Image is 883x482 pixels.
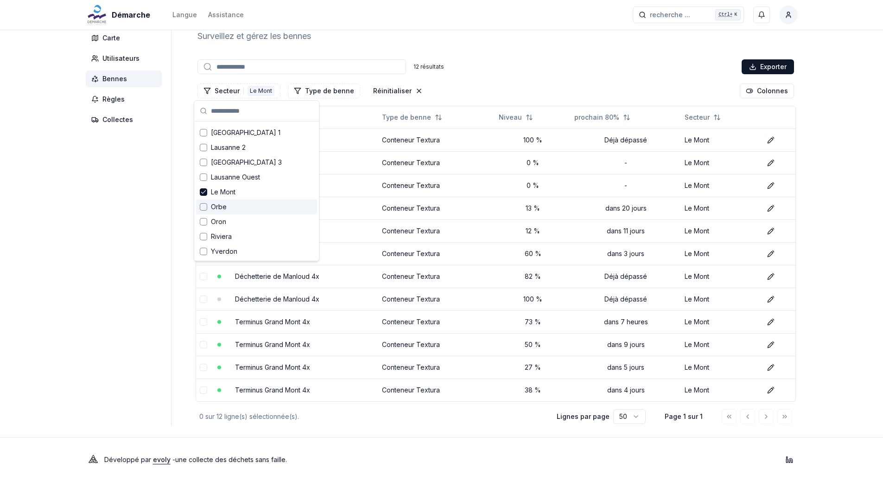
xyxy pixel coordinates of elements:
[172,9,197,20] button: Langue
[499,363,567,372] div: 27 %
[574,181,677,190] div: -
[86,4,108,26] img: Démarche Logo
[499,204,567,213] div: 13 %
[681,151,759,174] td: Le Mont
[235,341,310,348] a: Terminus Grand Mont 4x
[102,74,127,84] span: Bennes
[102,33,120,43] span: Carte
[633,6,744,23] button: recherche ...Ctrl+K
[153,456,171,463] a: evoly
[493,110,539,125] button: Not sorted. Click to sort ascending.
[499,340,567,349] div: 50 %
[104,453,287,466] p: Développé par - une collecte des déchets sans faille .
[86,30,165,46] a: Carte
[200,318,207,326] button: select-row
[681,310,759,333] td: Le Mont
[650,10,690,19] span: recherche ...
[574,135,677,145] div: Déjà dépassé
[378,288,495,310] td: Conteneur Textura
[378,379,495,401] td: Conteneur Textura
[681,242,759,265] td: Le Mont
[742,59,794,74] button: Exporter
[235,386,310,394] a: Terminus Grand Mont 4x
[248,86,274,96] div: Le Mont
[378,174,495,197] td: Conteneur Textura
[235,363,310,371] a: Terminus Grand Mont 4x
[200,386,207,394] button: select-row
[574,204,677,213] div: dans 20 jours
[499,295,567,304] div: 100 %
[235,295,319,303] a: Déchetterie de Manloud 4x
[199,412,542,421] div: 0 sur 12 ligne(s) sélectionnée(s).
[574,386,677,395] div: dans 4 jours
[740,84,794,98] button: Cocher les colonnes
[499,135,567,145] div: 100 %
[681,333,759,356] td: Le Mont
[681,129,759,151] td: Le Mont
[499,226,567,236] div: 12 %
[86,111,165,128] a: Collectes
[200,273,207,280] button: select-row
[86,9,154,20] a: Démarche
[211,128,280,137] span: [GEOGRAPHIC_DATA] 1
[413,63,444,71] div: 12 résultats
[102,54,140,63] span: Utilisateurs
[681,219,759,242] td: Le Mont
[499,113,522,122] span: Niveau
[378,151,495,174] td: Conteneur Textura
[499,181,567,190] div: 0 %
[499,272,567,281] div: 82 %
[681,356,759,379] td: Le Mont
[86,71,165,87] a: Bennes
[211,187,235,197] span: Le Mont
[574,226,677,236] div: dans 11 jours
[661,412,707,421] div: Page 1 sur 1
[102,115,133,124] span: Collectes
[557,412,610,421] p: Lignes par page
[574,340,677,349] div: dans 9 jours
[172,10,197,19] div: Langue
[200,296,207,303] button: select-row
[86,452,101,467] img: Evoly Logo
[197,30,311,43] p: Surveillez et gérez les bennes
[378,310,495,333] td: Conteneur Textura
[378,356,495,379] td: Conteneur Textura
[200,364,207,371] button: select-row
[378,219,495,242] td: Conteneur Textura
[211,158,282,167] span: [GEOGRAPHIC_DATA] 3
[102,95,125,104] span: Règles
[681,288,759,310] td: Le Mont
[112,9,150,20] span: Démarche
[378,242,495,265] td: Conteneur Textura
[574,295,677,304] div: Déjà dépassé
[197,84,280,98] button: Filtrer les lignes
[681,265,759,288] td: Le Mont
[378,265,495,288] td: Conteneur Textura
[574,272,677,281] div: Déjà dépassé
[211,173,260,182] span: Lausanne Ouest
[499,317,567,327] div: 73 %
[681,379,759,401] td: Le Mont
[288,84,360,98] button: Filtrer les lignes
[574,317,677,327] div: dans 7 heures
[376,110,448,125] button: Not sorted. Click to sort ascending.
[211,232,232,241] span: Riviera
[681,197,759,219] td: Le Mont
[574,158,677,167] div: -
[208,9,244,20] a: Assistance
[679,110,726,125] button: Not sorted. Click to sort ascending.
[378,129,495,151] td: Conteneur Textura
[499,158,567,167] div: 0 %
[235,272,319,280] a: Déchetterie de Manloud 4x
[574,113,619,122] span: prochain 80%
[86,50,165,67] a: Utilisateurs
[574,249,677,258] div: dans 3 jours
[211,143,246,152] span: Lausanne 2
[569,110,636,125] button: Not sorted. Click to sort ascending.
[681,174,759,197] td: Le Mont
[368,84,428,98] button: Réinitialiser les filtres
[378,333,495,356] td: Conteneur Textura
[211,217,226,226] span: Oron
[685,113,710,122] span: Secteur
[499,386,567,395] div: 38 %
